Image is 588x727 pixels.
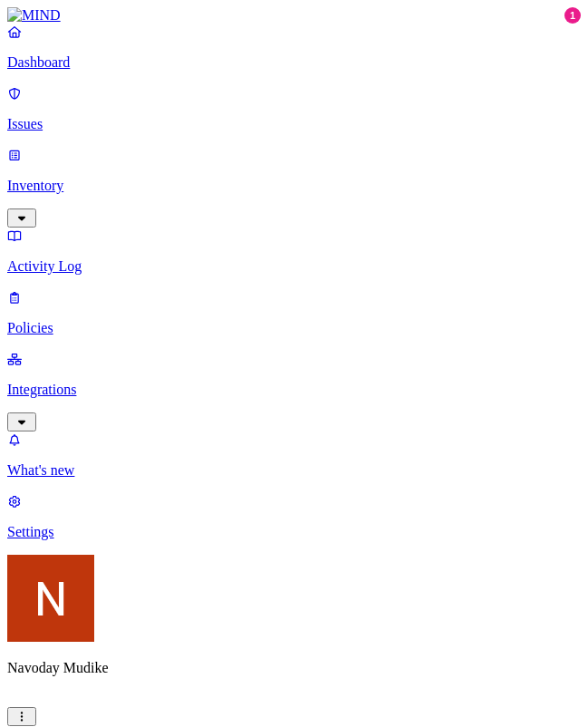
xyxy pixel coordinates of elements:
div: 1 [564,7,581,24]
p: Activity Log [7,258,581,275]
a: What's new [7,431,581,479]
a: Dashboard [7,24,581,71]
p: Issues [7,116,581,132]
p: Integrations [7,382,581,398]
a: Settings [7,493,581,540]
p: Navoday Mudike [7,660,581,676]
a: Inventory [7,147,581,225]
a: Integrations [7,351,581,429]
p: Dashboard [7,54,581,71]
p: Inventory [7,178,581,194]
p: What's new [7,462,581,479]
p: Policies [7,320,581,336]
img: MIND [7,7,61,24]
p: Settings [7,524,581,540]
a: Activity Log [7,228,581,275]
a: MIND [7,7,581,24]
a: Policies [7,289,581,336]
img: Navoday Mudike [7,555,94,642]
a: Issues [7,85,581,132]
